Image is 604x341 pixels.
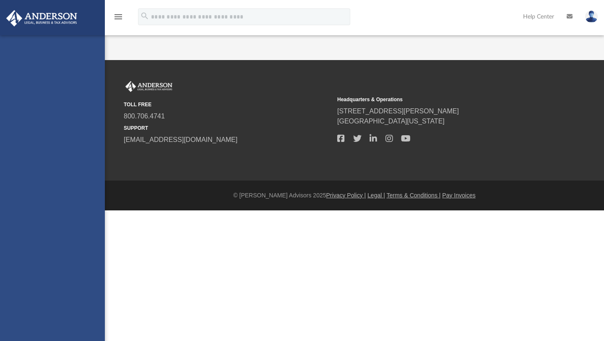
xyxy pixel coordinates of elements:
[337,96,545,103] small: Headquarters & Operations
[124,81,174,92] img: Anderson Advisors Platinum Portal
[124,113,165,120] a: 800.706.4741
[140,11,149,21] i: search
[113,12,123,22] i: menu
[337,108,459,115] a: [STREET_ADDRESS][PERSON_NAME]
[113,16,123,22] a: menu
[367,192,385,199] a: Legal |
[4,10,80,26] img: Anderson Advisors Platinum Portal
[337,118,445,125] a: [GEOGRAPHIC_DATA][US_STATE]
[124,101,331,108] small: TOLL FREE
[585,10,598,23] img: User Pic
[442,192,475,199] a: Pay Invoices
[124,136,237,143] a: [EMAIL_ADDRESS][DOMAIN_NAME]
[105,191,604,200] div: © [PERSON_NAME] Advisors 2025
[387,192,441,199] a: Terms & Conditions |
[326,192,366,199] a: Privacy Policy |
[124,124,331,132] small: SUPPORT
